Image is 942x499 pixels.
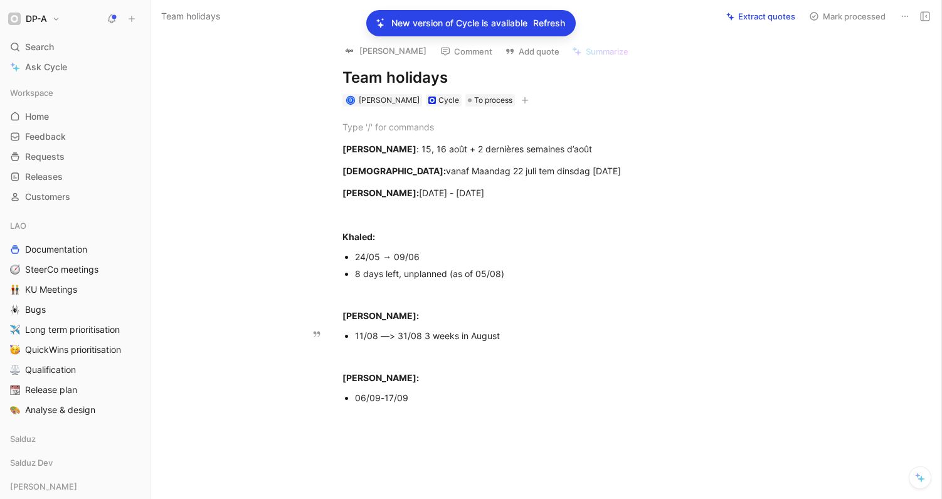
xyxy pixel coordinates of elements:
img: ⚖️ [10,365,20,375]
div: [PERSON_NAME] [5,477,146,496]
a: Home [5,107,146,126]
div: vanaf Maandag 22 juli tem dinsdag [DATE] [342,164,776,177]
button: ✈️ [8,322,23,337]
span: Workspace [10,87,53,99]
button: Extract quotes [721,8,801,25]
span: QuickWins prioritisation [25,344,121,356]
strong: [PERSON_NAME]: [342,187,419,198]
img: 📆 [10,385,20,395]
span: Qualification [25,364,76,376]
span: Documentation [25,243,87,256]
span: Requests [25,150,65,163]
div: Search [5,38,146,56]
strong: Khaled: [342,231,375,242]
strong: [PERSON_NAME] [342,144,416,154]
img: 🧭 [10,265,20,275]
span: Release plan [25,384,77,396]
button: logo[PERSON_NAME] [337,41,432,60]
div: 11/08 —> 31/08 3 weeks in August [355,329,776,342]
a: 📆Release plan [5,381,146,399]
div: Salduz Dev [5,453,146,472]
img: logo [343,45,356,57]
a: 🕷️Bugs [5,300,146,319]
div: 24/05 → 09/06 [355,250,776,263]
button: ⚖️ [8,362,23,377]
button: DP-ADP-A [5,10,63,28]
span: Analyse & design [25,404,95,416]
button: 🎨 [8,402,23,418]
span: Refresh [533,16,565,31]
span: Releases [25,171,63,183]
span: Customers [25,191,70,203]
button: 📆 [8,382,23,397]
a: Requests [5,147,146,166]
a: Documentation [5,240,146,259]
span: Search [25,39,54,55]
span: Home [25,110,49,123]
div: 8 days left, unplanned (as of 05/08) [355,267,776,280]
div: To process [465,94,515,107]
a: Customers [5,187,146,206]
button: 🥳 [8,342,23,357]
div: Salduz Dev [5,453,146,476]
img: 🥳 [10,345,20,355]
span: LAO [10,219,26,232]
div: LAO [5,216,146,235]
a: Feedback [5,127,146,146]
button: 👬 [8,282,23,297]
span: Salduz [10,433,36,445]
div: [DATE] - [DATE] [342,186,776,199]
span: Team holidays [161,9,220,24]
a: 👬KU Meetings [5,280,146,299]
img: 👬 [10,285,20,295]
span: Bugs [25,303,46,316]
span: Feedback [25,130,66,143]
div: Cycle [438,94,459,107]
div: LAODocumentation🧭SteerCo meetings👬KU Meetings🕷️Bugs✈️Long term prioritisation🥳QuickWins prioritis... [5,216,146,419]
span: [PERSON_NAME] [10,480,77,493]
button: Summarize [566,43,634,60]
span: To process [474,94,512,107]
span: KU Meetings [25,283,77,296]
a: Ask Cycle [5,58,146,76]
span: Salduz Dev [10,456,53,469]
h1: Team holidays [342,68,776,88]
a: 🎨Analyse & design [5,401,146,419]
img: 🎨 [10,405,20,415]
button: 🕷️ [8,302,23,317]
span: Summarize [586,46,628,57]
div: Salduz [5,429,146,448]
a: ✈️Long term prioritisation [5,320,146,339]
div: Workspace [5,83,146,102]
strong: [PERSON_NAME]: [342,372,419,383]
strong: [PERSON_NAME]: [342,310,419,321]
span: [PERSON_NAME] [359,95,420,105]
div: B [347,97,354,103]
div: 06/09-17/09 [355,391,776,404]
button: Add quote [499,43,565,60]
button: 🧭 [8,262,23,277]
span: Long term prioritisation [25,323,120,336]
img: DP-A [8,13,21,25]
strong: [DEMOGRAPHIC_DATA]: [342,165,446,176]
img: 🕷️ [10,305,20,315]
button: Mark processed [803,8,891,25]
a: 🧭SteerCo meetings [5,260,146,279]
p: New version of Cycle is available [391,16,527,31]
span: SteerCo meetings [25,263,98,276]
span: Ask Cycle [25,60,67,75]
button: Comment [435,43,498,60]
a: 🥳QuickWins prioritisation [5,340,146,359]
h1: DP-A [26,13,47,24]
button: Refresh [532,15,566,31]
img: ✈️ [10,325,20,335]
div: Salduz [5,429,146,452]
div: : 15, 16 août + 2 dernières semaines d’août [342,142,776,155]
a: Releases [5,167,146,186]
a: ⚖️Qualification [5,360,146,379]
